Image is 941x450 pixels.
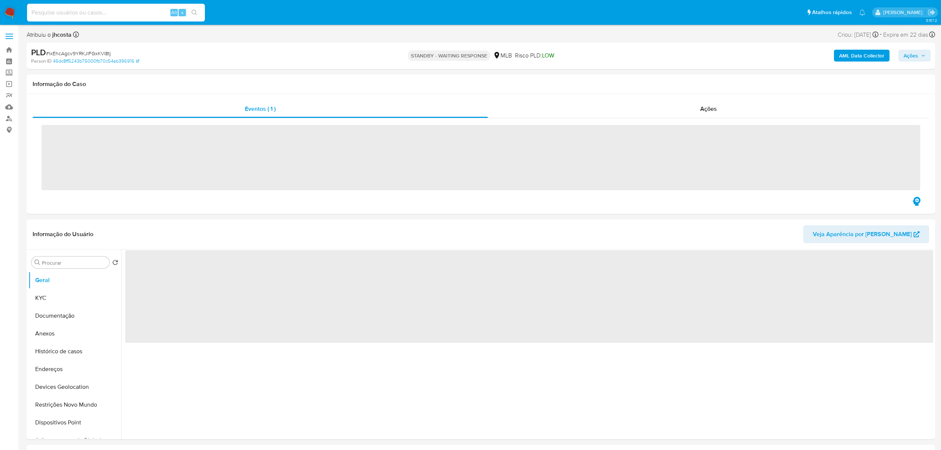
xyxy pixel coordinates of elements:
[515,52,554,60] span: Risco PLD:
[29,325,121,343] button: Anexos
[33,231,93,238] h1: Informação do Usuário
[813,225,912,243] span: Veja Aparência por [PERSON_NAME]
[834,50,890,62] button: AML Data Collector
[34,259,40,265] button: Procurar
[31,58,51,64] b: Person ID
[51,30,72,39] b: jhcosta
[42,259,106,266] input: Procurar
[493,52,512,60] div: MLB
[29,289,121,307] button: KYC
[171,9,177,16] span: Alt
[29,271,121,289] button: Geral
[29,307,121,325] button: Documentação
[53,58,139,64] a: 45dc8ff5243b75000fb70c54ab396916
[812,9,852,16] span: Atalhos rápidos
[46,50,111,57] span: # lxEhcAgcv9YRKJlFGxKVl8tj
[700,105,717,113] span: Ações
[29,414,121,431] button: Dispositivos Point
[803,225,929,243] button: Veja Aparência por [PERSON_NAME]
[27,8,205,17] input: Pesquise usuários ou casos...
[880,30,882,40] span: -
[29,343,121,360] button: Histórico de casos
[33,80,929,88] h1: Informação do Caso
[839,50,884,62] b: AML Data Collector
[408,50,490,61] p: STANDBY - WAITING RESPONSE
[27,31,72,39] span: Atribuiu o
[31,46,46,58] b: PLD
[187,7,202,18] button: search-icon
[29,431,121,449] button: Adiantamentos de Dinheiro
[245,105,276,113] span: Eventos ( 1 )
[928,9,935,16] a: Sair
[904,50,918,62] span: Ações
[112,259,118,268] button: Retornar ao pedido padrão
[181,9,183,16] span: s
[838,30,878,40] div: Criou: [DATE]
[883,31,928,39] span: Expira em 22 dias
[41,125,920,190] span: ‌
[29,378,121,396] button: Devices Geolocation
[125,250,933,343] span: ‌
[542,51,554,60] span: LOW
[883,9,925,16] p: jhonata.costa@mercadolivre.com
[859,9,865,16] a: Notificações
[29,360,121,378] button: Endereços
[898,50,931,62] button: Ações
[29,396,121,414] button: Restrições Novo Mundo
